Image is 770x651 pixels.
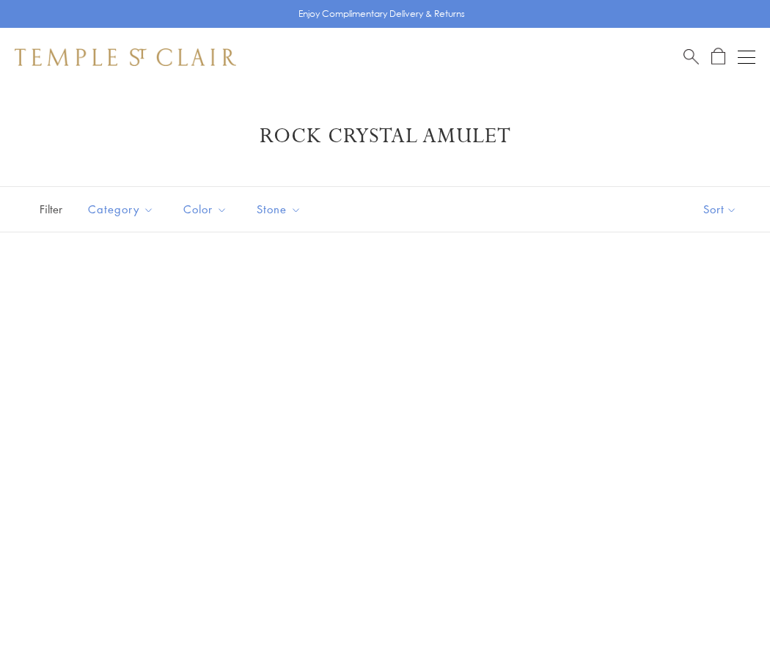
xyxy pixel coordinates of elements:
[249,200,312,218] span: Stone
[670,187,770,232] button: Show sort by
[81,200,165,218] span: Category
[711,48,725,66] a: Open Shopping Bag
[15,48,236,66] img: Temple St. Clair
[172,193,238,226] button: Color
[176,200,238,218] span: Color
[37,123,733,150] h1: Rock Crystal Amulet
[246,193,312,226] button: Stone
[738,48,755,66] button: Open navigation
[77,193,165,226] button: Category
[298,7,465,21] p: Enjoy Complimentary Delivery & Returns
[683,48,699,66] a: Search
